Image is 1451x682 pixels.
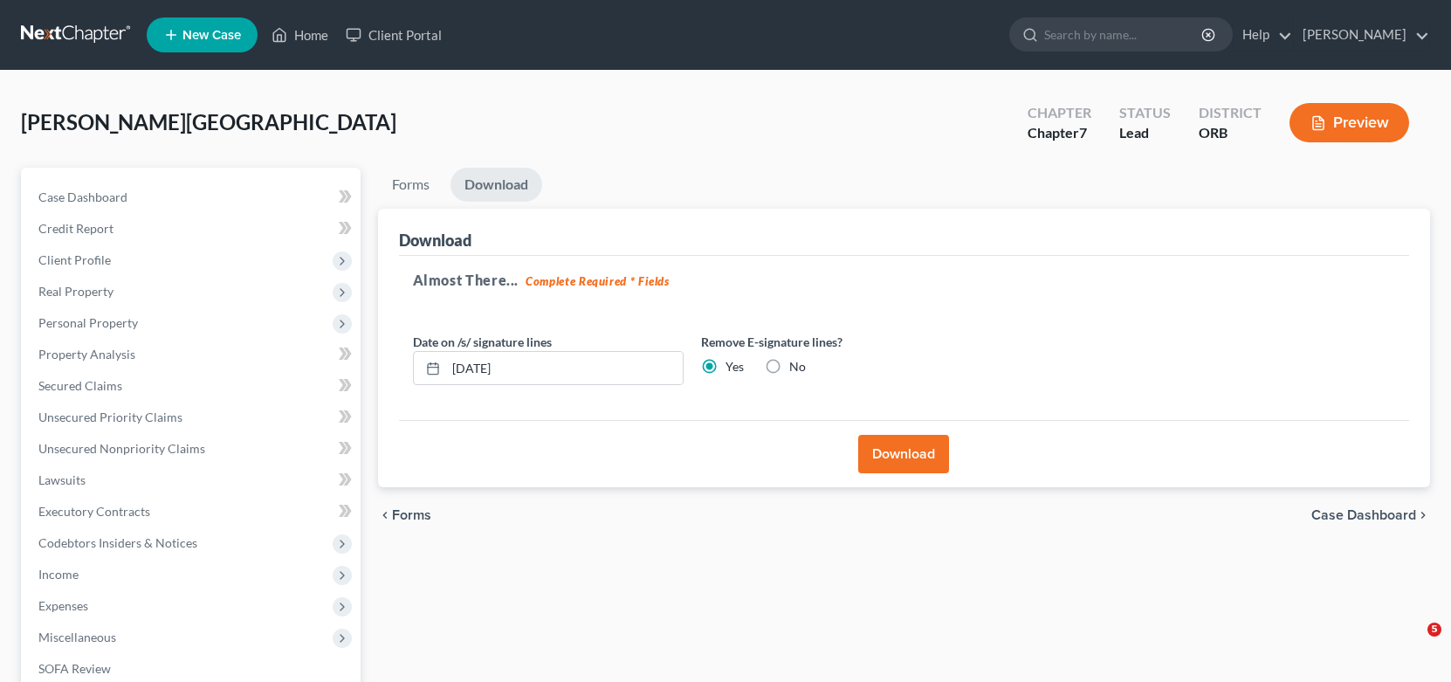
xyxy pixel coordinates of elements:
[392,508,431,522] span: Forms
[21,109,396,134] span: [PERSON_NAME][GEOGRAPHIC_DATA]
[1311,508,1416,522] span: Case Dashboard
[38,567,79,582] span: Income
[1119,103,1171,123] div: Status
[182,29,241,42] span: New Case
[1311,508,1430,522] a: Case Dashboard chevron_right
[399,230,471,251] div: Download
[24,496,361,527] a: Executory Contracts
[38,252,111,267] span: Client Profile
[1028,103,1091,123] div: Chapter
[1028,123,1091,143] div: Chapter
[24,465,361,496] a: Lawsuits
[38,472,86,487] span: Lawsuits
[1044,18,1204,51] input: Search by name...
[38,378,122,393] span: Secured Claims
[1079,124,1087,141] span: 7
[1234,19,1292,51] a: Help
[413,270,1396,291] h5: Almost There...
[378,508,392,522] i: chevron_left
[38,347,135,362] span: Property Analysis
[526,274,670,288] strong: Complete Required * Fields
[413,333,552,351] label: Date on /s/ signature lines
[858,435,949,473] button: Download
[378,168,444,202] a: Forms
[24,182,361,213] a: Case Dashboard
[1416,508,1430,522] i: chevron_right
[38,630,116,644] span: Miscellaneous
[1294,19,1429,51] a: [PERSON_NAME]
[1427,623,1441,637] span: 5
[1392,623,1434,665] iframe: Intercom live chat
[38,441,205,456] span: Unsecured Nonpriority Claims
[378,508,455,522] button: chevron_left Forms
[446,352,683,385] input: MM/DD/YYYY
[701,333,972,351] label: Remove E-signature lines?
[263,19,337,51] a: Home
[38,598,88,613] span: Expenses
[24,433,361,465] a: Unsecured Nonpriority Claims
[1289,103,1409,142] button: Preview
[24,402,361,433] a: Unsecured Priority Claims
[24,213,361,245] a: Credit Report
[38,189,127,204] span: Case Dashboard
[38,661,111,676] span: SOFA Review
[337,19,450,51] a: Client Portal
[38,410,182,424] span: Unsecured Priority Claims
[38,221,113,236] span: Credit Report
[789,358,806,375] label: No
[1199,123,1262,143] div: ORB
[1199,103,1262,123] div: District
[38,315,138,330] span: Personal Property
[450,168,542,202] a: Download
[38,535,197,550] span: Codebtors Insiders & Notices
[1119,123,1171,143] div: Lead
[24,339,361,370] a: Property Analysis
[38,284,113,299] span: Real Property
[38,504,150,519] span: Executory Contracts
[24,370,361,402] a: Secured Claims
[725,358,744,375] label: Yes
